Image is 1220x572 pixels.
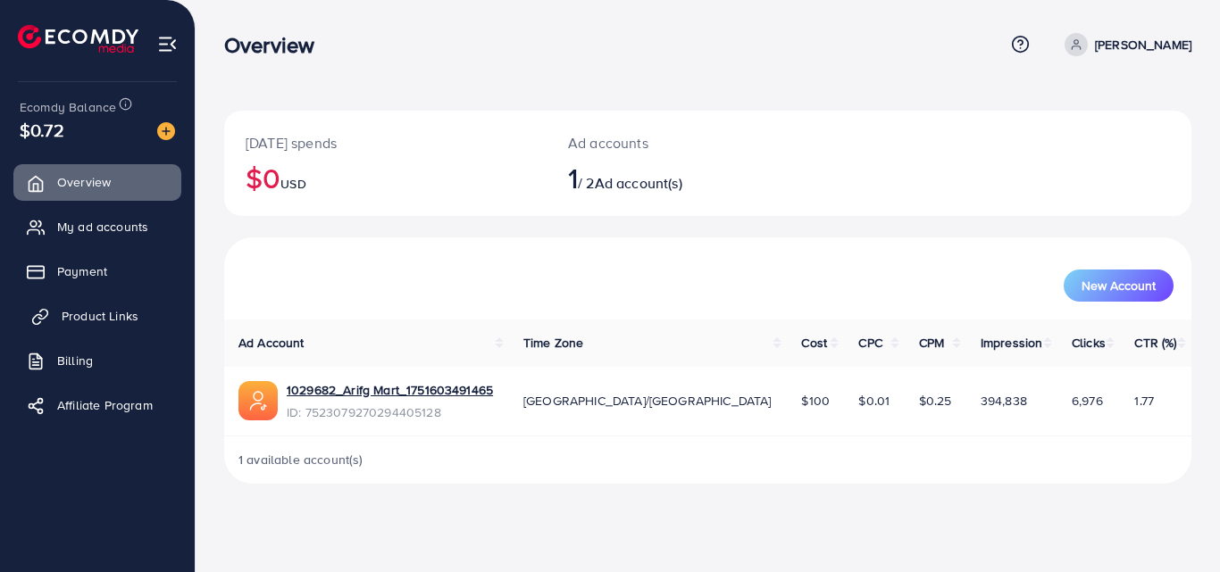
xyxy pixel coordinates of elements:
[858,334,882,352] span: CPC
[1072,334,1106,352] span: Clicks
[57,173,111,191] span: Overview
[18,25,138,53] img: logo
[157,122,175,140] img: image
[1134,334,1176,352] span: CTR (%)
[246,161,525,195] h2: $0
[1095,34,1191,55] p: [PERSON_NAME]
[287,403,493,421] span: ID: 7523079270294405128
[157,34,178,54] img: menu
[287,381,493,399] a: 1029682_Arifg Mart_1751603491465
[20,117,64,143] span: $0.72
[57,262,107,280] span: Payment
[224,32,329,58] h3: Overview
[981,334,1043,352] span: Impression
[568,157,578,198] span: 1
[13,298,181,334] a: Product Links
[919,334,944,352] span: CPM
[246,132,525,153] p: [DATE] spends
[1072,392,1103,410] span: 6,976
[280,175,305,193] span: USD
[13,209,181,245] a: My ad accounts
[568,161,767,195] h2: / 2
[568,132,767,153] p: Ad accounts
[801,392,830,410] span: $100
[1134,392,1154,410] span: 1.77
[981,392,1027,410] span: 394,838
[1064,269,1174,302] button: New Account
[57,352,93,369] span: Billing
[13,343,181,378] a: Billing
[523,334,583,352] span: Time Zone
[1082,279,1156,292] span: New Account
[858,392,890,410] span: $0.01
[20,98,116,116] span: Ecomdy Balance
[595,173,682,193] span: Ad account(s)
[238,334,305,352] span: Ad Account
[238,381,278,420] img: ic-ads-acc.e4c84228.svg
[13,387,181,423] a: Affiliate Program
[57,218,148,236] span: My ad accounts
[238,451,363,468] span: 1 available account(s)
[57,396,153,414] span: Affiliate Program
[13,253,181,289] a: Payment
[523,392,772,410] span: [GEOGRAPHIC_DATA]/[GEOGRAPHIC_DATA]
[13,164,181,200] a: Overview
[919,392,952,410] span: $0.25
[1144,492,1207,559] iframe: Chat
[62,307,138,325] span: Product Links
[801,334,827,352] span: Cost
[1057,33,1191,56] a: [PERSON_NAME]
